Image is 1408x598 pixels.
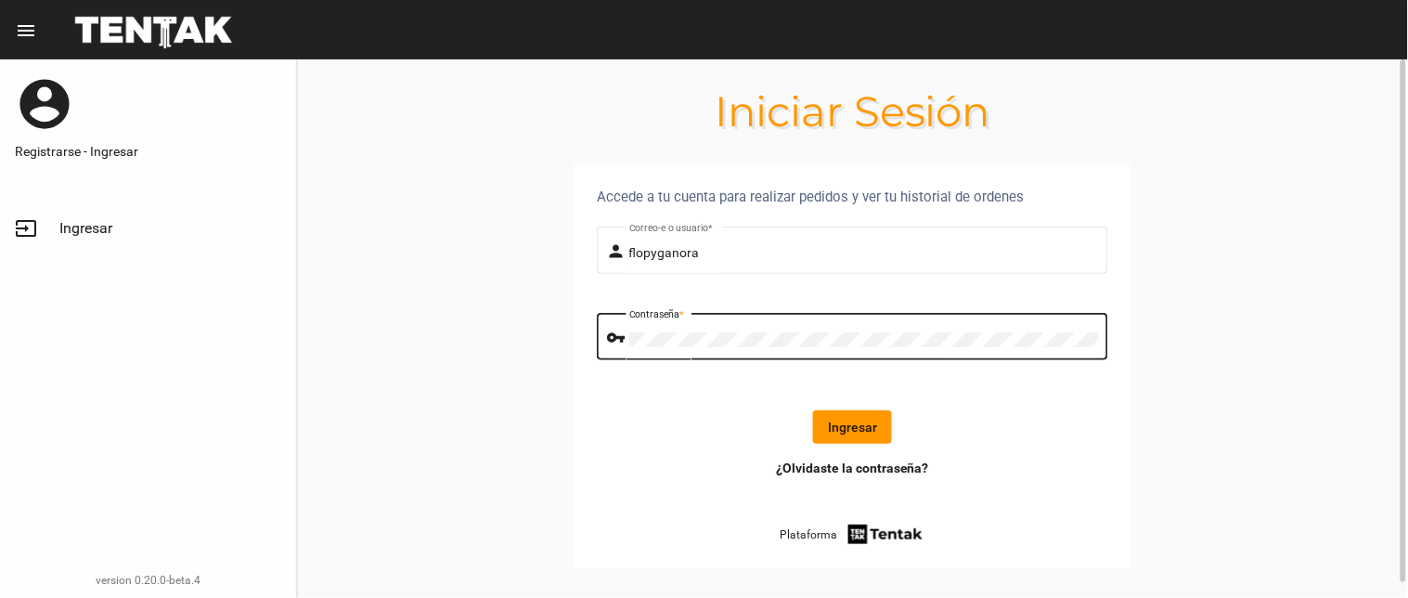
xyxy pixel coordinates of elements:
[15,217,37,240] mat-icon: input
[776,459,929,477] a: ¿Olvidaste la contraseña?
[813,410,892,444] button: Ingresar
[846,522,925,547] img: tentak-firm.png
[607,240,629,263] mat-icon: person
[15,19,37,42] mat-icon: menu
[780,526,837,544] span: Plataforma
[59,219,112,238] span: Ingresar
[297,97,1408,126] h1: Iniciar Sesión
[607,327,629,349] mat-icon: vpn_key
[15,142,281,161] a: Registrarse - Ingresar
[597,186,1108,208] div: Accede a tu cuenta para realizar pedidos y ver tu historial de ordenes
[15,74,74,134] mat-icon: account_circle
[780,522,925,547] a: Plataforma
[15,571,281,590] div: version 0.20.0-beta.4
